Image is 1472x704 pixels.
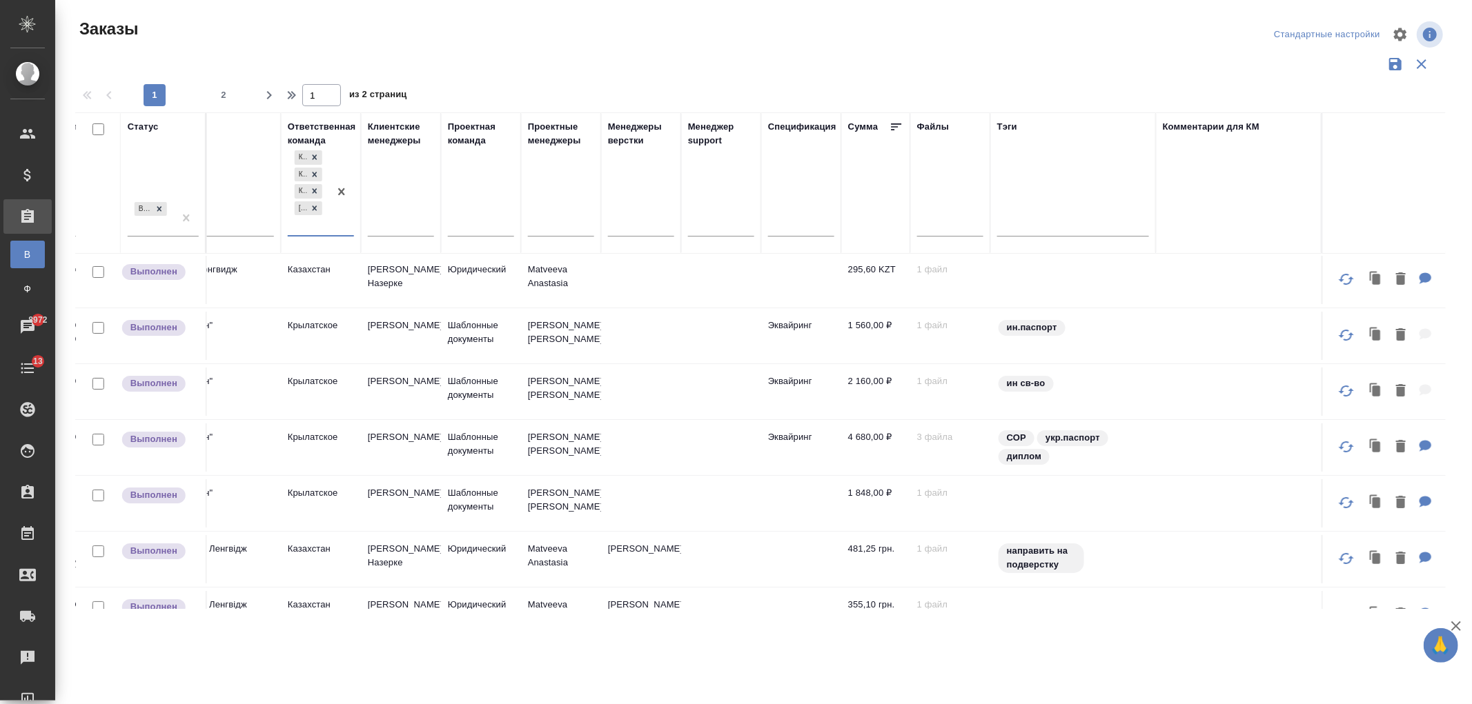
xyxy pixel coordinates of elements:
button: Обновить [1330,430,1363,463]
td: Юридический [441,256,521,304]
div: Выставляет ПМ после сдачи и проведения начислений. Последний этап для ПМа [121,542,199,561]
div: Выставляет ПМ после сдачи и проведения начислений. Последний этап для ПМа [121,430,199,449]
div: Проектная команда [448,120,514,148]
td: Казахстан [281,256,361,304]
td: [PERSON_NAME] Назерке [361,535,441,583]
button: Сохранить фильтры [1382,51,1409,77]
span: 2 [213,88,235,102]
td: Крылатское [281,368,361,416]
p: Выполнен [130,544,177,558]
td: [PERSON_NAME] [PERSON_NAME] [521,423,601,472]
p: Выполнен [130,321,177,334]
button: Клонировать [1363,545,1389,573]
div: Выполнен [133,201,168,218]
td: 4 680,00 ₽ [841,423,910,472]
button: Удалить [1389,545,1413,573]
div: Казахстан, Крылатское, Кунцевская, Бабушкинская [293,166,324,183]
button: Удалить [1389,601,1413,629]
div: Ответственная команда [288,120,356,148]
td: Шаблонные документы [441,368,521,416]
div: split button [1270,24,1384,46]
button: Клонировать [1363,433,1389,461]
span: Заказы [76,18,138,40]
a: 13 [3,351,52,385]
td: Шаблонные документы [441,312,521,360]
p: [PERSON_NAME] [608,598,674,612]
div: Файлы [917,120,949,134]
p: ин св-во [1007,376,1046,390]
button: Удалить [1389,265,1413,294]
p: Выполнен [130,376,177,390]
td: Юридический [441,535,521,583]
td: 1 560,00 ₽ [841,312,910,360]
td: 355,10 грн. [841,591,910,639]
p: 1 файл [917,263,983,276]
td: 2 160,00 ₽ [841,368,910,416]
td: [PERSON_NAME] [PERSON_NAME] [521,479,601,527]
p: 1 файл [917,542,983,556]
span: 8972 [20,313,55,327]
p: ин.паспорт [1007,321,1057,334]
span: из 2 страниц [349,86,407,106]
span: Посмотреть информацию [1417,21,1446,48]
td: Эквайринг [761,368,841,416]
td: 481,25 грн. [841,535,910,583]
a: 8972 [3,310,52,344]
button: Удалить [1389,489,1413,517]
div: Комментарии для КМ [1163,120,1259,134]
p: 1 файл [917,486,983,500]
div: СОР, укр.паспорт, диплом [997,429,1149,466]
div: Клиентские менеджеры [368,120,434,148]
p: СОР [1007,431,1026,445]
button: Клонировать [1363,601,1389,629]
button: Обновить [1330,319,1363,352]
p: 3 файла [917,430,983,444]
td: Крылатское [281,479,361,527]
td: Эквайринг [761,312,841,360]
button: Клонировать [1363,377,1389,405]
td: Крылатское [281,423,361,472]
div: Спецификация [768,120,836,134]
span: В [17,248,38,261]
td: [PERSON_NAME] [361,479,441,527]
p: Выполнен [130,432,177,446]
button: Обновить [1330,542,1363,575]
td: Юридический [441,591,521,639]
td: [PERSON_NAME] [PERSON_NAME] [521,312,601,360]
button: 2 [213,84,235,106]
div: Статус [128,120,159,134]
td: [PERSON_NAME] Назерке [361,591,441,639]
p: 1 файл [917,374,983,388]
button: Клонировать [1363,265,1389,294]
p: 1 файл [917,319,983,332]
td: Казахстан [281,591,361,639]
td: [PERSON_NAME] [361,312,441,360]
div: ин.паспорт [997,319,1149,337]
span: 13 [25,354,51,368]
td: Крылатское [281,312,361,360]
td: 295,60 KZT [841,256,910,304]
span: Настроить таблицу [1384,18,1417,51]
a: В [10,241,45,268]
div: Крылатское [295,168,307,182]
div: Казахстан [295,150,307,165]
div: Выставляет ПМ после сдачи и проведения начислений. Последний этап для ПМа [121,598,199,616]
div: Менеджеры верстки [608,120,674,148]
td: [PERSON_NAME] [PERSON_NAME] [521,368,601,416]
div: Тэги [997,120,1017,134]
div: Выполнен [135,202,152,217]
td: [PERSON_NAME] [361,423,441,472]
td: [PERSON_NAME] [361,368,441,416]
div: Выставляет ПМ после сдачи и проведения начислений. Последний этап для ПМа [121,263,199,281]
a: Ф [10,275,45,303]
div: Менеджер support [688,120,754,148]
td: Matveeva Anastasia [521,591,601,639]
p: 1 файл [917,598,983,612]
td: Казахстан [281,535,361,583]
p: Выполнен [130,488,177,502]
p: Выполнен [130,600,177,614]
span: 🙏 [1429,631,1453,660]
div: Выставляет ПМ после сдачи и проведения начислений. Последний этап для ПМа [121,319,199,337]
button: Удалить [1389,321,1413,350]
div: Казахстан, Крылатское, Кунцевская, Бабушкинская [293,183,324,200]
